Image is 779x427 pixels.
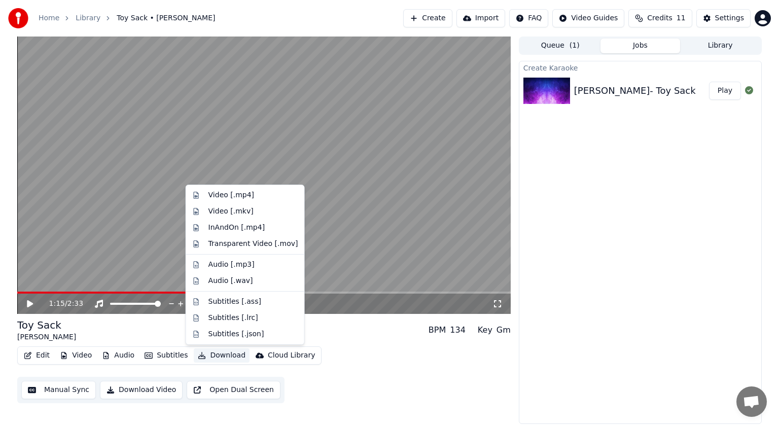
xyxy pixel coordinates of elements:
button: Subtitles [140,348,192,363]
div: BPM [429,324,446,336]
div: Audio [.wav] [208,276,253,286]
button: Open Dual Screen [187,381,280,399]
div: Video [.mp4] [208,190,254,200]
button: Library [680,39,760,53]
button: Audio [98,348,138,363]
div: Key [478,324,492,336]
button: Play [709,82,741,100]
div: Cloud Library [268,350,315,361]
span: ( 1 ) [570,41,580,51]
button: Jobs [600,39,681,53]
img: youka [8,8,28,28]
div: InAndOn [.mp4] [208,223,265,233]
div: Video [.mkv] [208,206,254,217]
button: Edit [20,348,54,363]
div: Subtitles [.lrc] [208,313,258,323]
div: Transparent Video [.mov] [208,239,298,249]
div: [PERSON_NAME] [17,332,76,342]
button: Settings [696,9,751,27]
button: Queue [520,39,600,53]
div: Open chat [736,386,767,417]
button: Import [456,9,505,27]
div: Subtitles [.ass] [208,297,261,307]
div: 134 [450,324,466,336]
div: Audio [.mp3] [208,260,255,270]
button: Credits11 [628,9,692,27]
button: Download [194,348,250,363]
button: Manual Sync [21,381,96,399]
span: 11 [677,13,686,23]
nav: breadcrumb [39,13,216,23]
button: Create [403,9,452,27]
button: Download Video [100,381,183,399]
div: Gm [497,324,511,336]
a: Home [39,13,59,23]
div: / [49,299,74,309]
div: [PERSON_NAME]- Toy Sack [574,84,696,98]
div: Toy Sack [17,318,76,332]
span: 2:33 [67,299,83,309]
button: Video Guides [552,9,624,27]
button: FAQ [509,9,548,27]
span: 1:15 [49,299,65,309]
span: Toy Sack • [PERSON_NAME] [117,13,215,23]
span: Credits [647,13,672,23]
div: Create Karaoke [519,61,761,74]
div: Settings [715,13,744,23]
button: Video [56,348,96,363]
div: Subtitles [.json] [208,329,264,339]
a: Library [76,13,100,23]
